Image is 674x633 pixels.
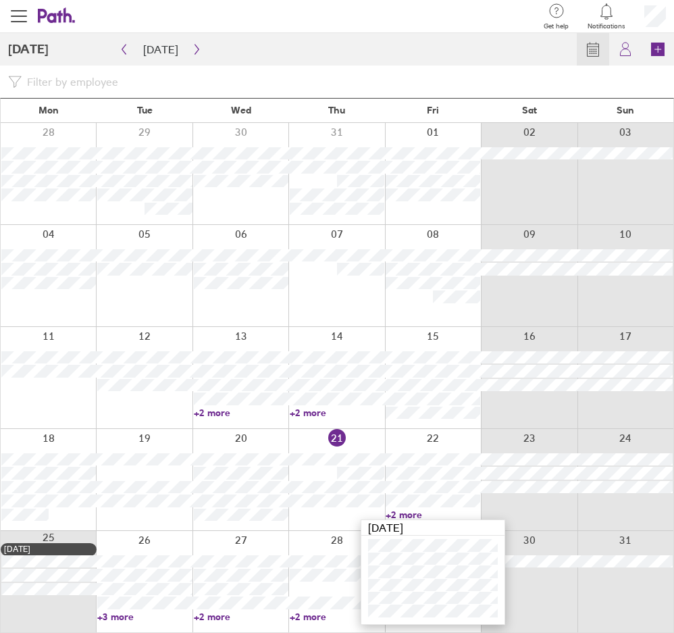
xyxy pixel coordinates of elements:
span: Tue [137,105,153,116]
a: +2 more [194,407,288,419]
a: +2 more [290,611,384,623]
span: Sun [617,105,634,116]
div: [DATE] [4,545,93,554]
a: +3 more [97,611,192,623]
span: Fri [427,105,439,116]
span: Mon [38,105,59,116]
span: Get help [544,22,569,30]
span: Sat [522,105,537,116]
span: Wed [231,105,251,116]
input: Filter by employee [22,70,666,94]
div: [DATE] [361,520,504,536]
button: [DATE] [132,39,189,60]
a: +2 more [194,611,288,623]
span: Thu [328,105,345,116]
a: Notifications [588,2,625,30]
span: Notifications [588,22,625,30]
a: +2 more [386,509,480,521]
a: +2 more [290,407,384,419]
